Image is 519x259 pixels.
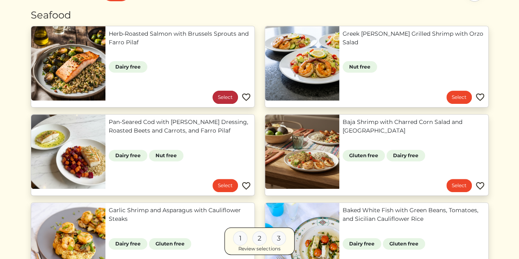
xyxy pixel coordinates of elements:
[475,181,485,191] img: Favorite menu item
[446,179,472,192] a: Select
[241,181,251,191] img: Favorite menu item
[241,92,251,102] img: Favorite menu item
[109,118,251,135] a: Pan-Seared Cod with [PERSON_NAME] Dressing, Roasted Beets and Carrots, and Farro Pilaf
[475,92,485,102] img: Favorite menu item
[252,231,267,245] div: 2
[238,245,281,253] div: Review selections
[272,231,286,245] div: 3
[31,8,489,23] div: Seafood
[109,30,251,47] a: Herb-Roasted Salmon with Brussels Sprouts and Farro Pilaf
[109,206,251,223] a: Garlic Shrimp and Asparagus with Cauliflower Steaks
[343,206,485,223] a: Baked White Fish with Green Beans, Tomatoes, and Sicilian Cauliflower Rice
[446,91,472,104] a: Select
[343,30,485,47] a: Greek [PERSON_NAME] Grilled Shrimp with Orzo Salad
[213,91,238,104] a: Select
[224,227,295,255] a: 1 2 3 Review selections
[213,179,238,192] a: Select
[233,231,247,245] div: 1
[343,118,485,135] a: Baja Shrimp with Charred Corn Salad and [GEOGRAPHIC_DATA]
